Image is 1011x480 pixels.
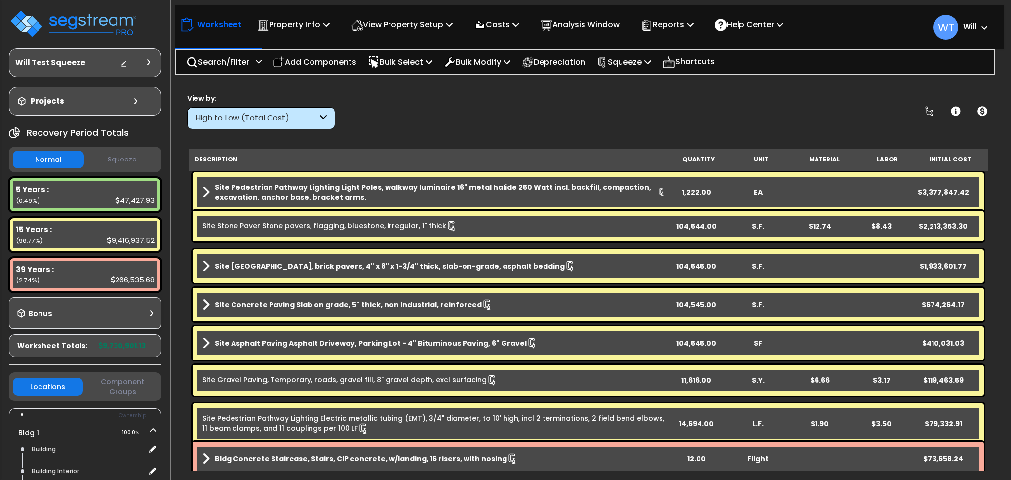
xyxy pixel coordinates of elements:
small: Unit [754,156,769,163]
div: $12.74 [789,221,851,231]
p: Reports [641,18,694,31]
div: View by: [187,93,335,103]
button: Squeeze [86,151,157,168]
div: S.F. [727,261,789,271]
div: SF [727,338,789,348]
div: 9,416,937.52 [107,235,155,245]
small: 2.7390647221589846% [16,276,39,284]
div: $410,031.03 [912,338,974,348]
div: 1,222.00 [665,187,727,197]
p: Costs [474,18,519,31]
div: 266,535.68 [111,275,155,285]
small: 96.77354023223953% [16,237,43,245]
a: Individual Item [202,413,665,434]
div: S.F. [727,221,789,231]
button: Normal [13,151,84,168]
a: Assembly Title [202,259,665,273]
small: Description [195,156,237,163]
a: Individual Item [202,221,457,232]
div: $3.17 [851,375,912,385]
div: High to Low (Total Cost) [195,113,317,124]
div: 104,545.00 [665,338,727,348]
div: Depreciation [516,50,591,74]
b: Will [963,21,976,32]
a: Assembly Title [202,452,665,466]
h3: Will Test Squeeze [15,58,85,68]
a: Bldg 1 100.0% [18,428,39,438]
a: Assembly Title [202,336,665,350]
div: $1,933,601.77 [912,261,974,271]
div: S.Y. [727,375,789,385]
p: Search/Filter [186,55,249,69]
b: 5 Years : [16,184,49,195]
small: Quantity [682,156,715,163]
b: Site [GEOGRAPHIC_DATA], brick pavers, 4" x 8" x 1-3/4" thick, slab-on-grade, asphalt bedding [215,261,565,271]
small: Material [809,156,840,163]
span: Worksheet Totals: [17,341,87,351]
p: Squeeze [597,55,651,69]
div: $3,377,847.42 [912,187,974,197]
b: Site Pedestrian Pathway Lighting Light Poles, walkway luminaire 16" metal halide 250 Watt incl. b... [215,182,658,202]
img: logo_pro_r.png [9,9,137,39]
h3: Projects [31,96,64,106]
div: 104,544.00 [665,221,727,231]
span: 100.0% [122,427,148,439]
b: 9,730,901.13 [99,341,146,351]
div: 11,616.00 [665,375,727,385]
div: $73,658.24 [912,454,974,464]
div: $674,264.17 [912,300,974,310]
div: 14,694.00 [665,419,727,429]
a: Individual Item [202,375,498,386]
div: $79,332.91 [912,419,974,429]
p: View Property Setup [351,18,453,31]
p: Depreciation [522,55,585,69]
p: Analysis Window [541,18,620,31]
button: Component Groups [88,376,157,397]
small: 0.4873950456014961% [16,197,40,205]
h3: Bonus [28,310,52,318]
p: Worksheet [197,18,241,31]
p: Shortcuts [662,55,715,69]
div: 12.00 [665,454,727,464]
div: Building Interior [29,465,145,477]
a: Assembly Title [202,298,665,312]
small: Labor [877,156,898,163]
p: Bulk Modify [444,55,510,69]
p: Bulk Select [368,55,432,69]
div: EA [727,187,789,197]
div: S.F. [727,300,789,310]
div: $3.50 [851,419,912,429]
p: Property Info [257,18,330,31]
button: Locations [13,378,83,396]
h4: Recovery Period Totals [27,128,129,138]
b: Site Asphalt Paving Asphalt Driveway, Parking Lot - 4" Bituminous Paving, 6" Gravel [215,338,527,348]
b: Site Concrete Paving Slab on grade, 5" thick, non industrial, reinforced [215,300,482,310]
div: Building [29,443,145,455]
div: $8.43 [851,221,912,231]
div: 104,545.00 [665,261,727,271]
p: Add Components [273,55,356,69]
b: 39 Years : [16,264,54,275]
div: 104,545.00 [665,300,727,310]
div: Flight [727,454,789,464]
a: Assembly Title [202,182,665,202]
div: Add Components [268,50,362,74]
b: Bldg Concrete Staircase, Stairs, CIP concrete, w/landing, 16 risers, with nosing [215,454,507,464]
div: $119,463.59 [912,375,974,385]
div: $6.66 [789,375,851,385]
div: L.F. [727,419,789,429]
div: 47,427.93 [115,195,155,205]
div: Shortcuts [657,50,720,74]
span: WT [933,15,958,40]
small: Initial Cost [930,156,971,163]
b: 15 Years : [16,224,52,235]
div: Ownership [29,410,161,422]
div: $2,213,353.30 [912,221,974,231]
div: $1.90 [789,419,851,429]
p: Help Center [715,18,783,31]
